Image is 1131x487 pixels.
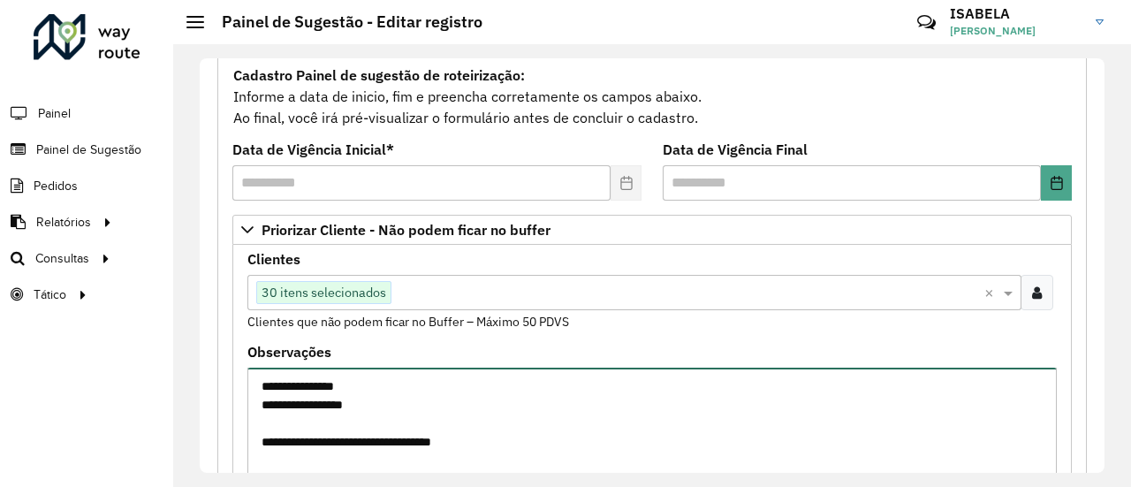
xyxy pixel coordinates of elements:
[36,141,141,159] span: Painel de Sugestão
[35,249,89,268] span: Consultas
[663,139,808,160] label: Data de Vigência Final
[247,314,569,330] small: Clientes que não podem ficar no Buffer – Máximo 50 PDVS
[950,23,1082,39] span: [PERSON_NAME]
[232,64,1072,129] div: Informe a data de inicio, fim e preencha corretamente os campos abaixo. Ao final, você irá pré-vi...
[950,5,1082,22] h3: ISABELA
[38,104,71,123] span: Painel
[247,248,300,270] label: Clientes
[232,139,394,160] label: Data de Vigência Inicial
[233,66,525,84] strong: Cadastro Painel de sugestão de roteirização:
[1041,165,1072,201] button: Choose Date
[34,177,78,195] span: Pedidos
[984,282,999,303] span: Clear all
[247,341,331,362] label: Observações
[262,223,550,237] span: Priorizar Cliente - Não podem ficar no buffer
[907,4,945,42] a: Contato Rápido
[257,282,391,303] span: 30 itens selecionados
[204,12,482,32] h2: Painel de Sugestão - Editar registro
[34,285,66,304] span: Tático
[232,215,1072,245] a: Priorizar Cliente - Não podem ficar no buffer
[36,213,91,232] span: Relatórios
